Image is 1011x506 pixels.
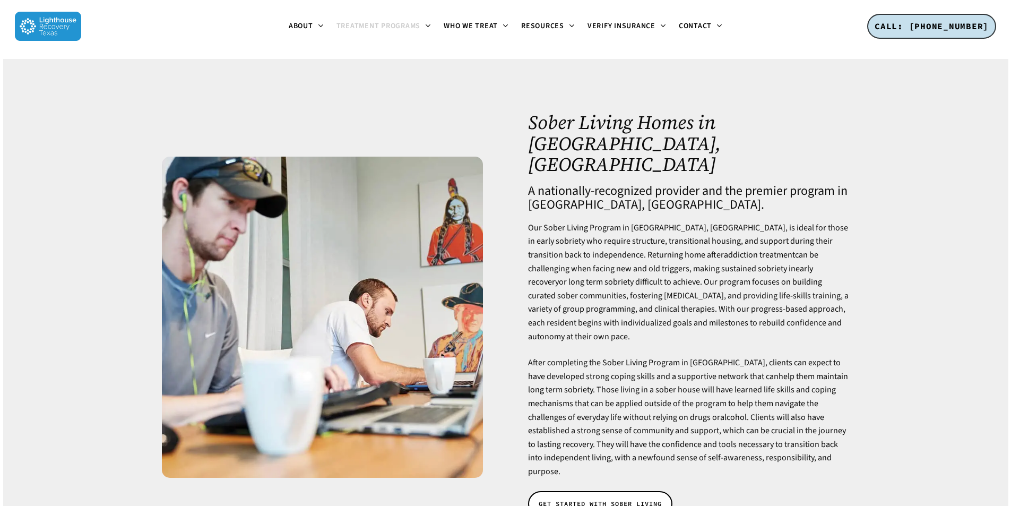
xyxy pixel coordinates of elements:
p: Our Sober Living Program in [GEOGRAPHIC_DATA], [GEOGRAPHIC_DATA], is ideal for those in early sob... [528,221,849,356]
span: Verify Insurance [587,21,655,31]
span: CALL: [PHONE_NUMBER] [875,21,989,31]
a: About [282,22,330,31]
img: Lighthouse Recovery Texas [15,12,81,41]
a: early recovery [528,263,813,288]
a: addiction treatment [724,249,795,261]
span: Resources [521,21,564,31]
a: Who We Treat [437,22,515,31]
span: Contact [679,21,712,31]
span: Who We Treat [444,21,498,31]
a: Verify Insurance [581,22,672,31]
span: About [289,21,313,31]
h1: Sober Living Homes in [GEOGRAPHIC_DATA], [GEOGRAPHIC_DATA] [528,112,849,175]
a: Contact [672,22,729,31]
span: Treatment Programs [336,21,421,31]
p: After completing the Sober Living Program in [GEOGRAPHIC_DATA], clients can expect to have develo... [528,356,849,478]
a: alcohol [720,411,747,423]
h4: A nationally-recognized provider and the premier program in [GEOGRAPHIC_DATA], [GEOGRAPHIC_DATA]. [528,184,849,212]
a: CALL: [PHONE_NUMBER] [867,14,996,39]
a: Treatment Programs [330,22,438,31]
a: Resources [515,22,581,31]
